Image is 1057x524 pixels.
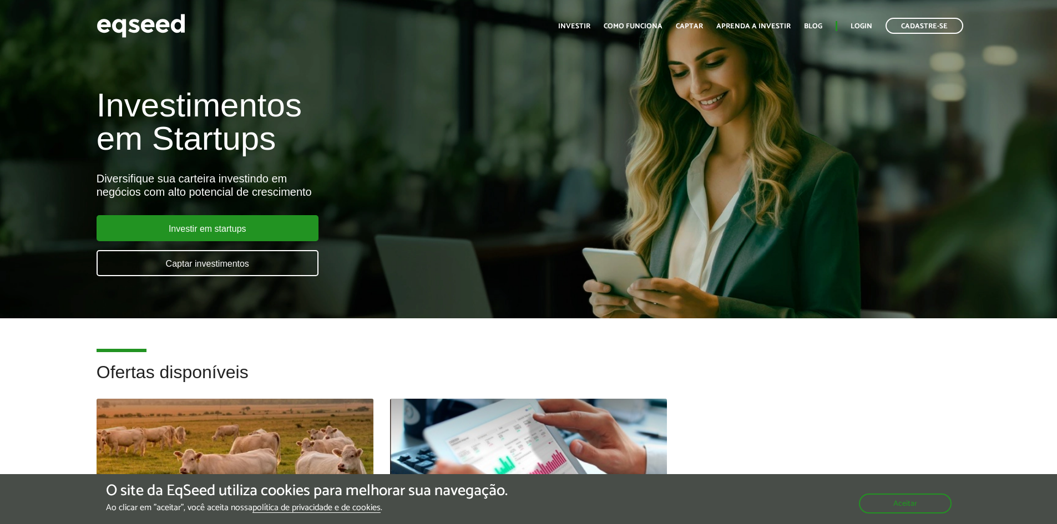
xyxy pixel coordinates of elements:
[97,250,318,276] a: Captar investimentos
[97,172,609,199] div: Diversifique sua carteira investindo em negócios com alto potencial de crescimento
[97,11,185,40] img: EqSeed
[558,23,590,30] a: Investir
[97,89,609,155] h1: Investimentos em Startups
[886,18,963,34] a: Cadastre-se
[851,23,872,30] a: Login
[716,23,791,30] a: Aprenda a investir
[106,502,508,513] p: Ao clicar em "aceitar", você aceita nossa .
[97,215,318,241] a: Investir em startups
[252,503,381,513] a: política de privacidade e de cookies
[97,363,961,399] h2: Ofertas disponíveis
[604,23,662,30] a: Como funciona
[106,482,508,500] h5: O site da EqSeed utiliza cookies para melhorar sua navegação.
[676,23,703,30] a: Captar
[859,494,952,513] button: Aceitar
[804,23,822,30] a: Blog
